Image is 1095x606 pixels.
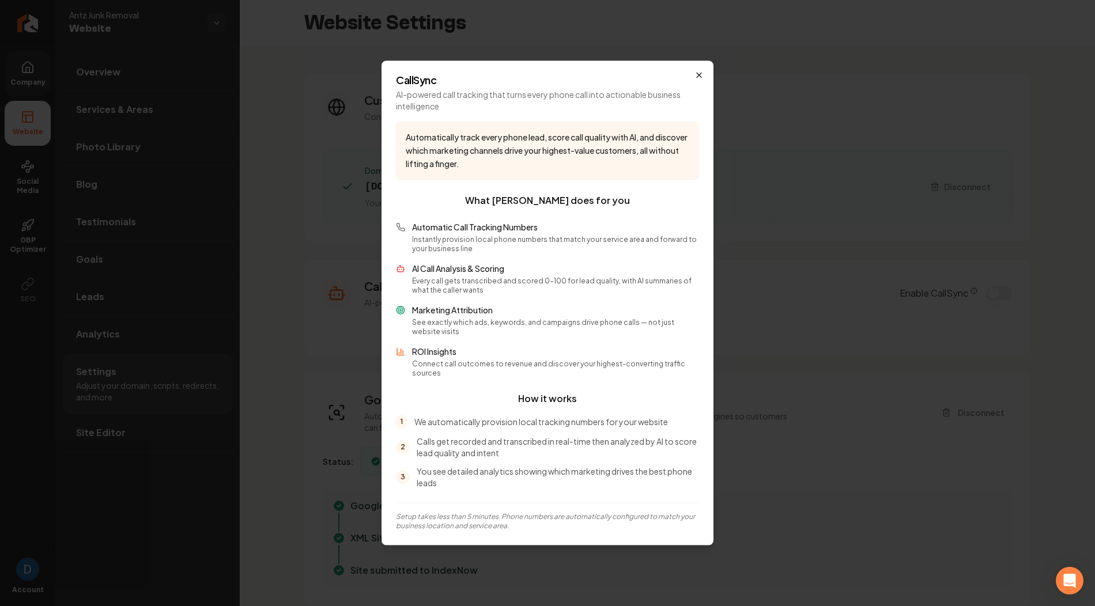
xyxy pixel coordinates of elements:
[417,436,699,459] p: Calls get recorded and transcribed in real-time then analyzed by AI to score lead quality and intent
[412,263,699,275] p: AI Call Analysis & Scoring
[412,305,699,316] p: Marketing Attribution
[396,89,699,112] p: AI-powered call tracking that turns every phone call into actionable business intelligence
[414,416,668,428] p: We automatically provision local tracking numbers for your website
[412,222,699,233] p: Automatic Call Tracking Numbers
[396,392,699,406] h3: How it works
[406,131,689,170] p: Automatically track every phone lead, score call quality with AI, and discover which marketing ch...
[396,415,407,429] span: 1
[396,513,699,531] p: Setup takes less than 5 minutes. Phone numbers are automatically configured to match your busines...
[417,466,699,489] p: You see detailed analytics showing which marketing drives the best phone leads
[412,277,699,296] p: Every call gets transcribed and scored 0-100 for lead quality, with AI summaries of what the call...
[396,441,410,454] span: 2
[412,319,699,337] p: See exactly which ads, keywords, and campaigns drive phone calls — not just website visits
[412,236,699,254] p: Instantly provision local phone numbers that match your service area and forward to your business...
[396,194,699,208] h3: What [PERSON_NAME] does for you
[396,75,699,85] h2: CallSync
[412,346,699,358] p: ROI Insights
[396,471,410,484] span: 3
[412,360,699,378] p: Connect call outcomes to revenue and discover your highest-converting traffic sources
